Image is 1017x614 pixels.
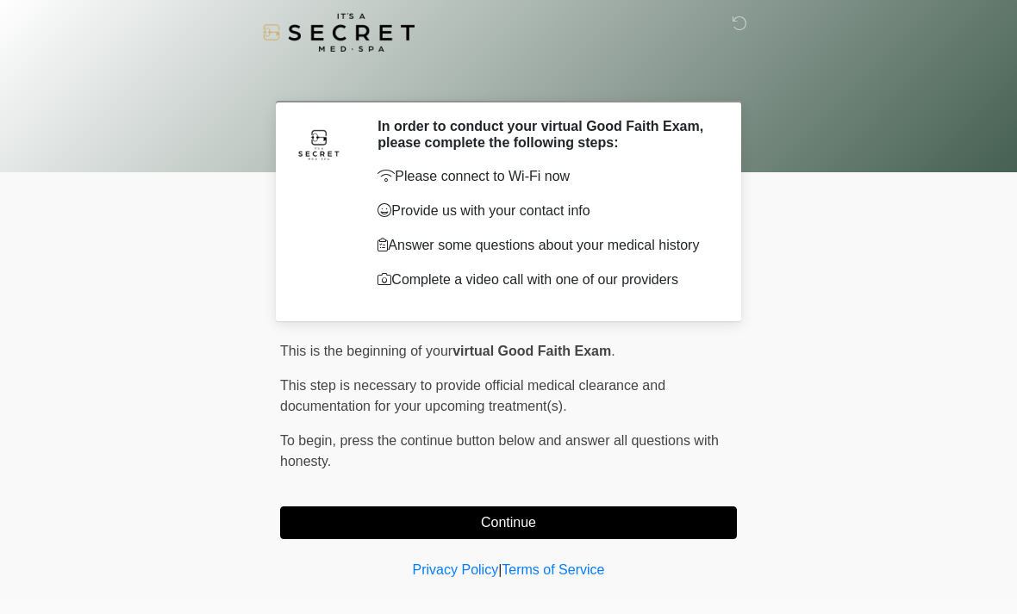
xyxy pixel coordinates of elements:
span: This step is necessary to provide official medical clearance and documentation for your upcoming ... [280,378,665,413]
p: Complete a video call with one of our providers [377,270,711,290]
span: This is the beginning of your [280,344,452,358]
a: | [498,562,502,577]
a: Privacy Policy [413,562,499,577]
h2: In order to conduct your virtual Good Faith Exam, please complete the following steps: [377,118,711,151]
img: It's A Secret Med Spa Logo [263,13,415,52]
span: press the continue button below and answer all questions with honesty. [280,433,719,468]
button: Continue [280,506,737,539]
span: To begin, [280,433,340,448]
h1: ‎ ‎ [267,62,750,94]
strong: virtual Good Faith Exam [452,344,611,358]
p: Please connect to Wi-Fi now [377,166,711,187]
img: Agent Avatar [293,118,345,170]
p: Provide us with your contact info [377,201,711,221]
span: . [611,344,615,358]
a: Terms of Service [502,562,604,577]
p: Answer some questions about your medical history [377,235,711,256]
